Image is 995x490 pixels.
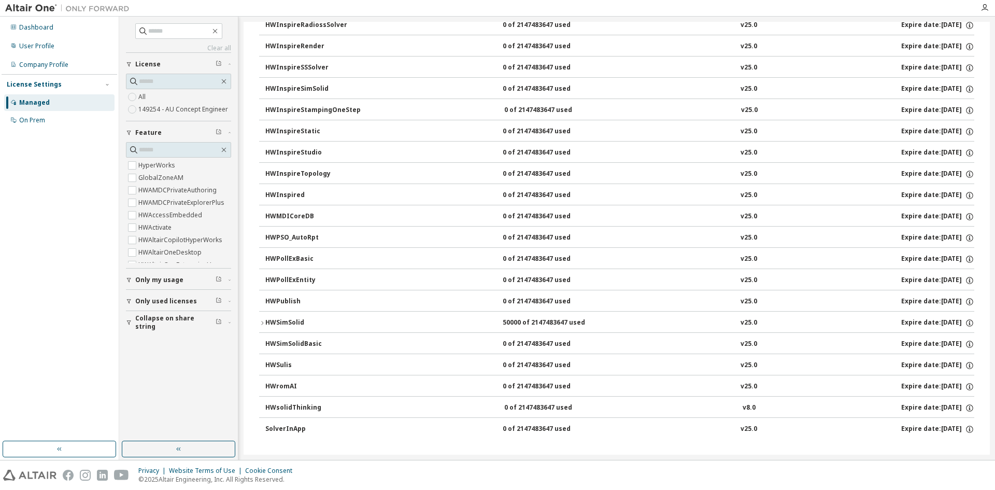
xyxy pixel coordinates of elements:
div: Dashboard [19,23,53,32]
span: Clear filter [216,318,222,327]
div: Expire date: [DATE] [901,403,974,413]
div: Expire date: [DATE] [901,85,974,94]
div: 0 of 2147483647 used [503,340,596,349]
div: HWInspired [265,191,359,200]
div: HWPollExEntity [265,276,359,285]
div: v25.0 [741,191,757,200]
button: HWromAI0 of 2147483647 usedv25.0Expire date:[DATE] [265,375,974,398]
div: Expire date: [DATE] [901,361,974,370]
div: v25.0 [741,63,757,73]
div: 0 of 2147483647 used [503,361,596,370]
img: instagram.svg [80,470,91,481]
div: 0 of 2147483647 used [503,255,596,264]
div: Cookie Consent [245,467,298,475]
div: v25.0 [741,127,757,136]
div: Expire date: [DATE] [901,297,974,306]
div: 0 of 2147483647 used [503,276,596,285]
label: HWAMDCPrivateAuthoring [138,184,219,197]
div: 0 of 2147483647 used [503,212,596,221]
button: Collapse on share string [126,311,231,334]
div: v25.0 [741,276,757,285]
label: HWActivate [138,221,174,234]
div: HWInspireSSSolver [265,63,359,73]
span: Only used licenses [135,297,197,305]
div: Expire date: [DATE] [901,63,974,73]
div: 0 of 2147483647 used [503,85,596,94]
div: Company Profile [19,61,68,69]
label: All [138,91,148,103]
span: Clear filter [216,60,222,68]
div: v25.0 [741,233,757,243]
label: 149254 - AU Concept Engineer [138,103,230,116]
label: HWAMDCPrivateExplorerPlus [138,197,226,209]
button: HWInspireStampingOneStep0 of 2147483647 usedv25.0Expire date:[DATE] [265,99,974,122]
button: HWInspireSimSolid0 of 2147483647 usedv25.0Expire date:[DATE] [265,78,974,101]
label: HWAltairOneEnterpriseUser [138,259,223,271]
div: HWInspireStatic [265,127,359,136]
a: Clear all [126,44,231,52]
div: v25.0 [741,170,757,179]
div: 0 of 2147483647 used [503,170,596,179]
span: Only my usage [135,276,183,284]
div: SolverInApp [265,425,359,434]
div: HWsolidThinking [265,403,359,413]
div: v25.0 [741,361,757,370]
button: HWsolidThinking0 of 2147483647 usedv8.0Expire date:[DATE] [265,397,974,419]
div: Expire date: [DATE] [901,127,974,136]
div: v25.0 [741,212,757,221]
div: HWInspireStampingOneStep [265,106,361,115]
div: Expire date: [DATE] [901,191,974,200]
div: 0 of 2147483647 used [503,191,596,200]
div: HWInspireStudio [265,148,359,158]
div: Expire date: [DATE] [901,212,974,221]
div: v25.0 [741,425,757,434]
label: HWAccessEmbedded [138,209,204,221]
div: HWInspireTopology [265,170,359,179]
div: HWPSO_AutoRpt [265,233,359,243]
button: HWSimSolidBasic0 of 2147483647 usedv25.0Expire date:[DATE] [265,333,974,356]
div: 0 of 2147483647 used [503,233,596,243]
div: Website Terms of Use [169,467,245,475]
button: HWPollExBasic0 of 2147483647 usedv25.0Expire date:[DATE] [265,248,974,271]
div: v25.0 [741,318,757,328]
div: Privacy [138,467,169,475]
span: Collapse on share string [135,314,216,331]
button: Only used licenses [126,290,231,313]
div: Expire date: [DATE] [901,318,974,328]
div: Expire date: [DATE] [901,382,974,391]
div: User Profile [19,42,54,50]
button: HWInspireSSSolver0 of 2147483647 usedv25.0Expire date:[DATE] [265,57,974,79]
div: HWMDICoreDB [265,212,359,221]
img: youtube.svg [114,470,129,481]
div: 0 of 2147483647 used [503,148,596,158]
img: linkedin.svg [97,470,108,481]
div: 0 of 2147483647 used [504,403,598,413]
div: v25.0 [741,297,757,306]
label: GlobalZoneAM [138,172,186,184]
div: HWromAI [265,382,359,391]
button: HWInspireRender0 of 2147483647 usedv25.0Expire date:[DATE] [265,35,974,58]
img: facebook.svg [63,470,74,481]
div: v25.0 [741,382,757,391]
button: HWInspireStudio0 of 2147483647 usedv25.0Expire date:[DATE] [265,142,974,164]
label: HyperWorks [138,159,177,172]
span: Clear filter [216,129,222,137]
button: HWMDICoreDB0 of 2147483647 usedv25.0Expire date:[DATE] [265,205,974,228]
div: Expire date: [DATE] [901,233,974,243]
button: HWInspireRadiossSolver0 of 2147483647 usedv25.0Expire date:[DATE] [265,14,974,37]
div: HWInspireSimSolid [265,85,359,94]
div: Expire date: [DATE] [901,106,974,115]
div: 50000 of 2147483647 used [503,318,596,328]
span: Clear filter [216,297,222,305]
div: Expire date: [DATE] [901,276,974,285]
label: HWAltairOneDesktop [138,246,204,259]
div: HWSimSolidBasic [265,340,359,349]
div: 0 of 2147483647 used [503,425,596,434]
div: 0 of 2147483647 used [503,63,596,73]
button: HWInspireTopology0 of 2147483647 usedv25.0Expire date:[DATE] [265,163,974,186]
div: Expire date: [DATE] [901,340,974,349]
div: HWPollExBasic [265,255,359,264]
div: v25.0 [741,21,757,30]
button: Feature [126,121,231,144]
div: v25.0 [741,255,757,264]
